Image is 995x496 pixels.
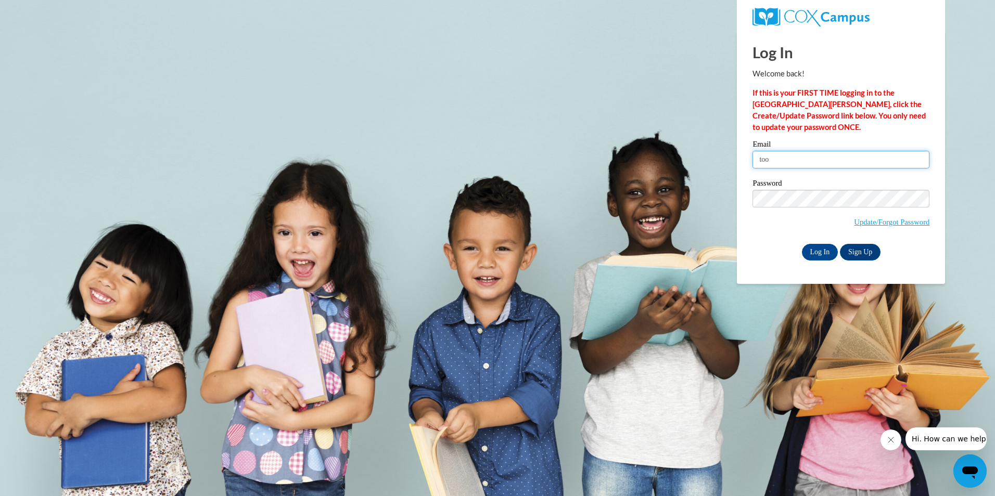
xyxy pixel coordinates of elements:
[840,244,881,260] a: Sign Up
[752,179,929,190] label: Password
[752,88,926,132] strong: If this is your FIRST TIME logging in to the [GEOGRAPHIC_DATA][PERSON_NAME], click the Create/Upd...
[752,68,929,80] p: Welcome back!
[854,218,929,226] a: Update/Forgot Password
[802,244,838,260] input: Log In
[752,42,929,63] h1: Log In
[905,427,987,450] iframe: Message from company
[752,140,929,151] label: Email
[752,8,869,27] img: COX Campus
[953,454,987,488] iframe: Button to launch messaging window
[752,8,929,27] a: COX Campus
[881,429,901,450] iframe: Close message
[6,7,84,16] span: Hi. How can we help?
